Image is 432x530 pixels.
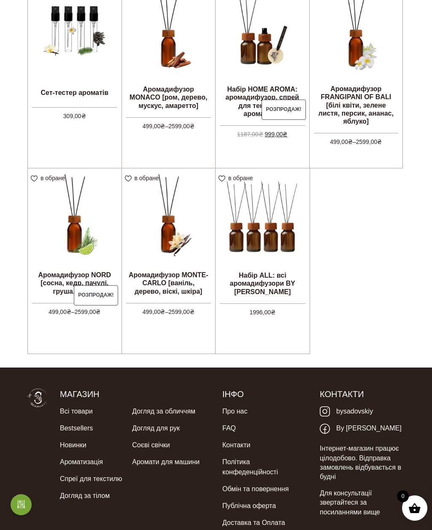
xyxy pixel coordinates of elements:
bdi: 2599,00 [168,308,194,315]
a: Розпродаж! Аромадифузор NORD [сосна, кедр, пачулі, груша, лайм] 499,00₴–2599,00₴ [28,168,121,307]
span: – [126,303,211,316]
bdi: 1187,00 [237,131,263,138]
h2: Набір ALL: всі аромадифузори BY [PERSON_NAME] [216,268,310,299]
h2: Аромадифузор FRANGIPANI OF BALI [білі квіти, зелене листя, персик, ананас, яблуко] [310,81,403,129]
span: ₴ [348,138,353,145]
h5: Контакти [320,389,405,400]
bdi: 999,00 [265,131,288,138]
h2: Аромадифузор MONACO [ром, дерево, мускус, амаретто] [122,82,216,113]
a: Контакти [222,437,251,454]
h2: Аромадифузор NORD [сосна, кедр, пачулі, груша, лайм] [28,268,121,299]
span: в обране [228,175,253,181]
p: Для консультації звертайтеся за посиланнями вище [320,489,405,517]
a: Всі товари [60,403,93,420]
a: Політика конфеденційності [222,454,307,481]
a: Публічна оферта [222,498,276,514]
bdi: 499,00 [143,123,165,130]
span: в обране [40,175,65,181]
span: ₴ [160,308,165,315]
a: Набір ALL: всі аромадифузори BY [PERSON_NAME] 1996,00₴ [216,168,310,307]
img: unfavourite.svg [219,176,225,182]
a: Новинки [60,437,86,454]
p: Інтернет-магазин працює цілодобово. Відправка замовлень відбувається в будні [320,444,405,482]
img: unfavourite.svg [31,176,38,182]
bdi: 499,00 [330,138,353,145]
a: в обране [31,175,68,181]
span: – [314,133,399,146]
span: 0 [397,490,409,502]
a: By [PERSON_NAME] [320,420,402,437]
bdi: 1996,00 [249,309,275,316]
h2: Сет-тестер ароматів [28,82,121,103]
bdi: 499,00 [49,308,71,315]
span: ₴ [190,123,194,130]
span: – [126,117,211,131]
span: ₴ [160,123,165,130]
span: в обране [135,175,159,181]
h5: Інфо [222,389,307,400]
span: – [32,303,117,316]
span: Розпродаж! [74,285,118,306]
span: ₴ [377,138,382,145]
span: ₴ [190,308,194,315]
bdi: 2599,00 [168,123,194,130]
a: bysadovskiy [320,403,373,420]
a: Обмін та повернення [222,481,289,498]
a: Догляд за тілом [60,487,110,504]
a: в обране [125,175,162,181]
bdi: 2599,00 [75,308,101,315]
a: FAQ [222,420,236,437]
a: в обране [219,175,256,181]
a: Bestsellers [60,420,93,437]
a: Спреї для текстилю [60,471,122,487]
bdi: 2599,00 [356,138,382,145]
img: unfavourite.svg [125,176,132,182]
a: Ароматизація [60,454,103,471]
span: ₴ [259,131,263,138]
a: Догляд за обличчям [132,403,195,420]
bdi: 499,00 [143,308,165,315]
bdi: 309,00 [63,113,86,119]
span: ₴ [283,131,287,138]
a: Соєві свічки [132,437,170,454]
span: ₴ [271,309,275,316]
span: Розпродаж! [262,100,306,120]
a: Аромадифузор MONTE-CARLO [ваніль, дерево, віскі, шкіра] 499,00₴–2599,00₴ [122,168,216,307]
h5: Магазин [60,389,210,400]
a: Догляд для рук [132,420,180,437]
a: Про нас [222,403,247,420]
span: ₴ [81,113,86,119]
h2: Набір HOME AROMA: аромадифузор, спрей для текстилю, аромасаше [216,82,309,121]
h2: Аромадифузор MONTE-CARLO [ваніль, дерево, віскі, шкіра] [122,268,216,299]
span: ₴ [67,308,71,315]
a: Аромати для машини [132,454,200,471]
span: ₴ [96,308,100,315]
